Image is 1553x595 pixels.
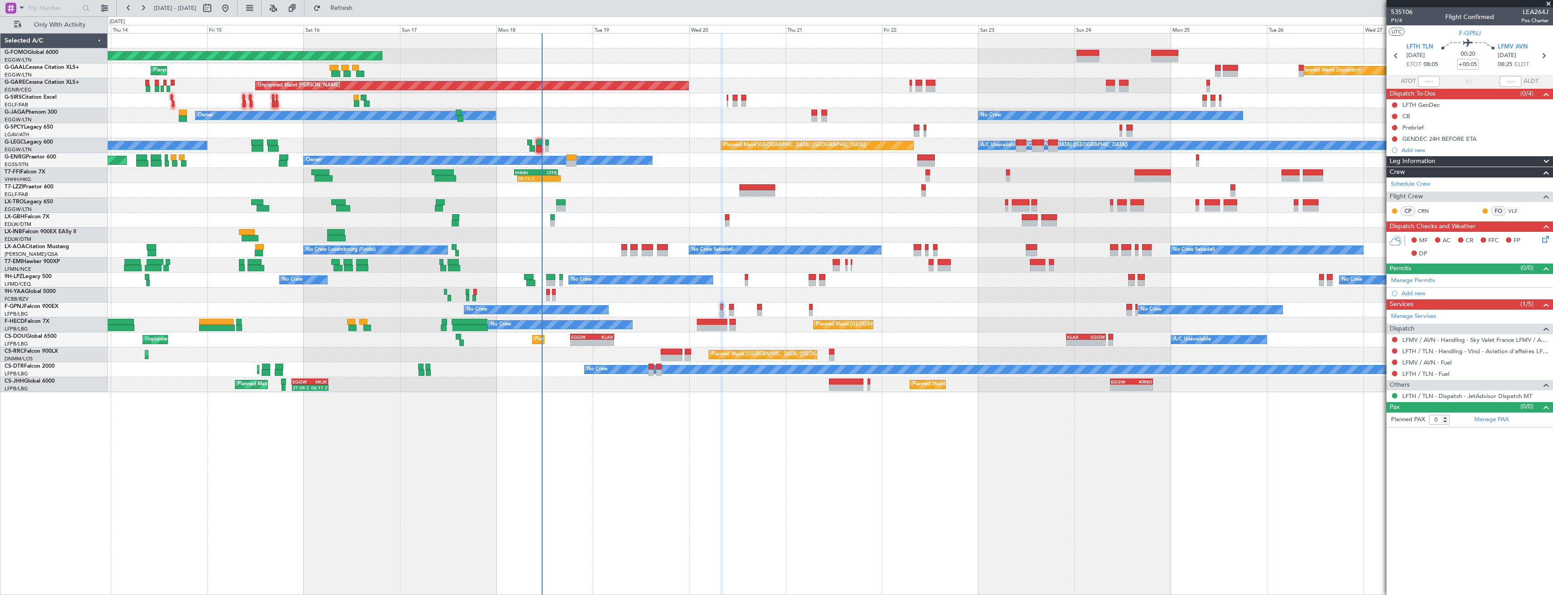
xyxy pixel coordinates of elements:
[5,355,33,362] a: DNMM/LOS
[1391,180,1430,189] a: Schedule Crew
[1521,7,1548,17] span: LEA264J
[5,116,32,123] a: EGGW/LTN
[258,79,340,92] div: Unplanned Maint [PERSON_NAME]
[304,25,400,33] div: Sat 16
[593,25,689,33] div: Tue 19
[1111,385,1132,390] div: -
[1498,60,1512,69] span: 08:25
[1401,289,1548,297] div: Add new
[5,101,28,108] a: EGLF/FAB
[5,214,49,220] a: LX-GBHFalcon 7X
[1401,146,1548,154] div: Add new
[571,334,592,340] div: EGGW
[5,370,28,377] a: LFPB/LBG
[1391,415,1425,424] label: Planned PAX
[145,333,294,346] div: Unplanned Maint [GEOGRAPHIC_DATA] ([GEOGRAPHIC_DATA])
[981,109,1001,122] div: No Crew
[1515,60,1529,69] span: ELDT
[1406,60,1421,69] span: ETOT
[207,25,304,33] div: Fri 15
[306,243,376,257] div: No Crew Luxembourg (Findel)
[111,25,207,33] div: Thu 14
[5,139,53,145] a: G-LEGCLegacy 600
[711,348,854,361] div: Planned Maint [GEOGRAPHIC_DATA] ([GEOGRAPHIC_DATA])
[28,1,80,15] input: Trip Number
[5,274,23,279] span: 9H-LPZ
[1445,12,1494,22] div: Flight Confirmed
[592,334,613,340] div: KLAX
[1474,415,1509,424] a: Manage PAX
[24,22,95,28] span: Only With Activity
[536,170,557,175] div: LTFE
[518,176,539,181] div: 05:15 Z
[1132,379,1153,384] div: KRNO
[309,1,363,15] button: Refresh
[5,296,29,302] a: FCBB/BZV
[1111,379,1132,384] div: EGGW
[1402,336,1548,344] a: LFMV / AVN - Handling - Sky Valet France LFMV / AVN **MY HANDLING**
[5,169,20,175] span: T7-FFI
[5,65,79,70] a: G-GAALCessna Citation XLS+
[912,378,1055,391] div: Planned Maint [GEOGRAPHIC_DATA] ([GEOGRAPHIC_DATA])
[1491,206,1506,216] div: FO
[882,25,978,33] div: Fri 22
[1520,299,1534,309] span: (1/5)
[1401,77,1416,86] span: ATOT
[689,25,786,33] div: Wed 20
[5,236,31,243] a: EDLW/DTM
[5,154,26,160] span: G-ENRG
[5,206,32,213] a: EGGW/LTN
[1402,101,1439,109] div: LFTH GenDec
[539,176,560,181] div: -
[5,349,58,354] a: CS-RRCFalcon 900LX
[1171,25,1267,33] div: Mon 25
[1067,334,1086,340] div: KLAX
[1520,89,1534,98] span: (0/4)
[5,319,49,324] a: F-HECDFalcon 7X
[5,86,32,93] a: EGNR/CEG
[1424,60,1438,69] span: 08:05
[1488,236,1499,245] span: FFC
[1402,392,1532,400] a: LFTH / TLN - Dispatch - JetAdvisor Dispatch MT
[571,273,592,287] div: No Crew
[5,184,53,190] a: T7-LZZIPraetor 600
[587,363,608,376] div: No Crew
[5,341,28,347] a: LFPB/LBG
[1402,124,1424,131] div: Prebrief
[282,273,303,287] div: No Crew
[5,326,28,332] a: LFPB/LBG
[5,169,45,175] a: T7-FFIFalcon 7X
[10,18,98,32] button: Only With Activity
[816,318,958,331] div: Planned Maint [GEOGRAPHIC_DATA] ([GEOGRAPHIC_DATA])
[592,340,613,345] div: -
[5,304,58,309] a: F-GPNJFalcon 900EX
[1173,243,1215,257] div: No Crew Sabadell
[1402,370,1449,378] a: LFTH / TLN - Fuel
[691,243,734,257] div: No Crew Sabadell
[1524,77,1539,86] span: ALDT
[5,221,31,228] a: EDLW/DTM
[5,50,58,55] a: G-FOMOGlobal 6000
[154,4,196,12] span: [DATE] - [DATE]
[5,244,25,250] span: LX-AOA
[306,154,321,167] div: Owner
[1301,64,1361,77] div: Planned Maint Dusseldorf
[1391,276,1435,285] a: Manage Permits
[1402,347,1548,355] a: LFTH / TLN - Handling - Vinci - Aviation d'affaires LFTH / TLN*****MY HANDLING****
[293,385,310,390] div: 21:08 Z
[5,154,56,160] a: G-ENRGPraetor 600
[5,311,28,317] a: LFPB/LBG
[5,57,32,63] a: EGGW/LTN
[1390,264,1411,274] span: Permits
[1498,51,1516,60] span: [DATE]
[515,170,536,175] div: VHHH
[5,214,24,220] span: LX-GBH
[535,333,677,346] div: Planned Maint [GEOGRAPHIC_DATA] ([GEOGRAPHIC_DATA])
[1498,43,1528,52] span: LFMV AVN
[5,80,25,85] span: G-GARE
[1391,17,1413,24] span: P1/4
[1390,89,1435,99] span: Dispatch To-Dos
[978,25,1075,33] div: Sat 23
[1520,402,1534,411] span: (0/0)
[5,259,60,264] a: T7-EMIHawker 900XP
